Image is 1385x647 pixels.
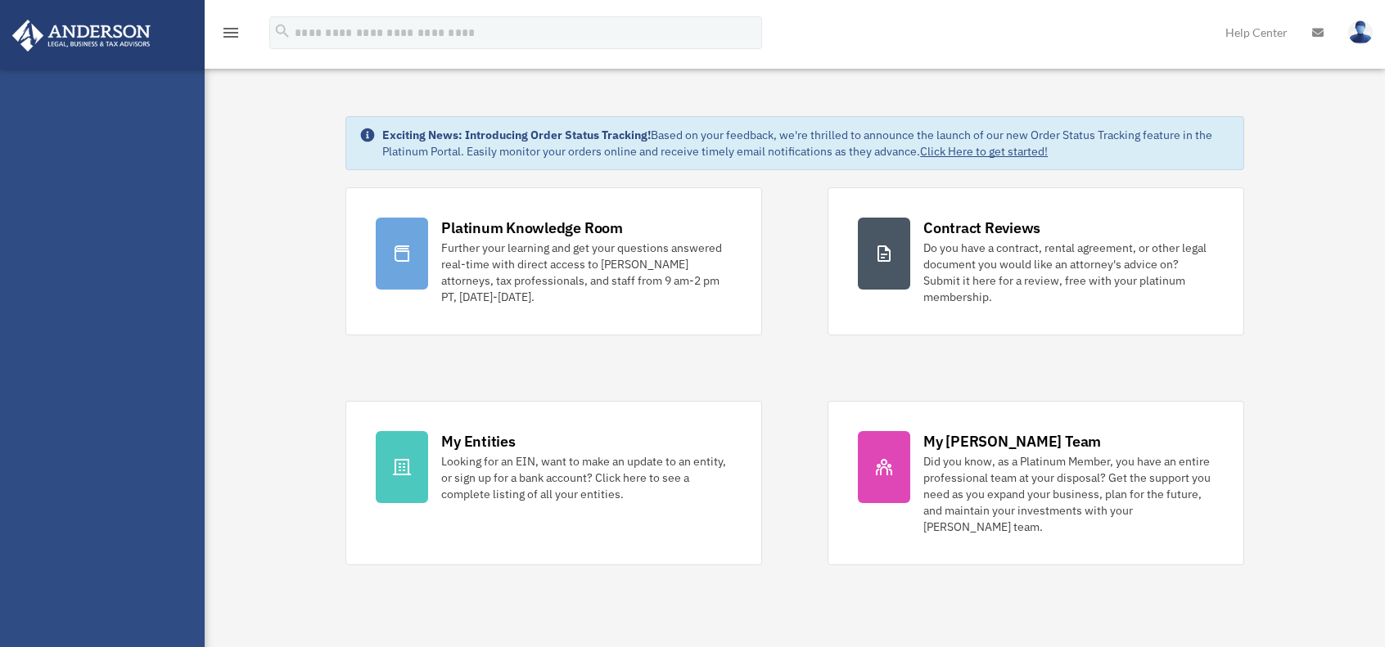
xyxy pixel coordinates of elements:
div: Do you have a contract, rental agreement, or other legal document you would like an attorney's ad... [923,240,1214,305]
div: Looking for an EIN, want to make an update to an entity, or sign up for a bank account? Click her... [441,453,732,502]
a: My Entities Looking for an EIN, want to make an update to an entity, or sign up for a bank accoun... [345,401,762,565]
div: My Entities [441,431,515,452]
a: Click Here to get started! [920,144,1048,159]
div: My [PERSON_NAME] Team [923,431,1101,452]
a: Contract Reviews Do you have a contract, rental agreement, or other legal document you would like... [828,187,1244,335]
strong: Exciting News: Introducing Order Status Tracking! [382,128,651,142]
div: Based on your feedback, we're thrilled to announce the launch of our new Order Status Tracking fe... [382,127,1230,160]
img: Anderson Advisors Platinum Portal [7,20,156,52]
a: menu [221,29,241,43]
img: User Pic [1348,20,1373,44]
div: Platinum Knowledge Room [441,218,623,238]
div: Further your learning and get your questions answered real-time with direct access to [PERSON_NAM... [441,240,732,305]
a: My [PERSON_NAME] Team Did you know, as a Platinum Member, you have an entire professional team at... [828,401,1244,565]
i: menu [221,23,241,43]
div: Did you know, as a Platinum Member, you have an entire professional team at your disposal? Get th... [923,453,1214,535]
i: search [273,22,291,40]
a: Platinum Knowledge Room Further your learning and get your questions answered real-time with dire... [345,187,762,335]
div: Contract Reviews [923,218,1040,238]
